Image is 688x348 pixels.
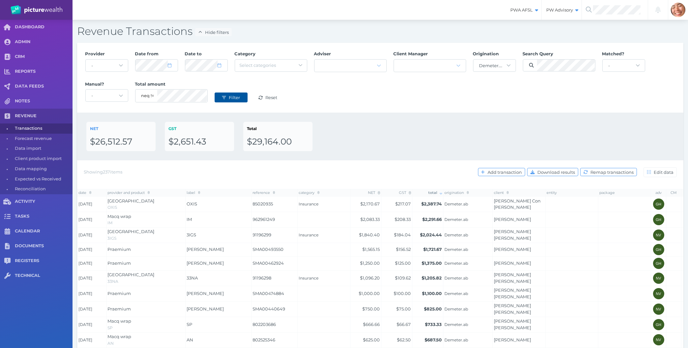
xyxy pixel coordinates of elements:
span: 3IGS [108,236,117,241]
span: Remap transactions [589,170,637,175]
span: Origination [473,51,499,56]
td: 91196298 [252,270,298,286]
a: [PERSON_NAME] [494,337,531,342]
span: $1,250.00 [360,260,380,266]
td: Demeter.ab [443,301,493,317]
span: $1,375.00 [422,260,442,266]
span: $109.62 [395,275,411,281]
td: 91196299 [252,227,298,243]
span: Download results [536,170,578,175]
span: Macq wrap [108,214,132,219]
span: client [494,190,509,195]
td: Demeter.ab [443,227,493,243]
span: Add transaction [486,170,525,175]
span: [PERSON_NAME] [187,247,224,252]
span: SMA00462924 [253,260,296,267]
div: Gareth Healy [653,319,664,330]
span: Demeter.ab [445,232,492,238]
td: [DATE] [77,256,106,270]
td: SMA00440649 [252,301,298,317]
span: Praemium [108,306,131,311]
span: CALENDAR [15,228,73,234]
span: 91196298 [253,275,296,281]
span: Date to [185,51,202,56]
span: Reset [264,95,280,100]
div: $2,651.43 [168,136,230,147]
span: Insurance [299,201,349,207]
span: 802525346 [253,337,296,343]
td: 802203686 [252,317,298,332]
span: [GEOGRAPHIC_DATA] [108,272,155,277]
span: Macq wrap [108,334,132,339]
span: REPORTS [15,69,73,74]
span: $666.66 [363,322,380,327]
span: SP [187,322,193,327]
td: Demeter.ab [443,212,493,228]
span: Filter [227,95,243,100]
div: Gareth Healy [653,244,664,255]
span: Demeter.ab [445,276,492,281]
td: 962961249 [252,212,298,228]
span: Demeter.ab [445,247,492,252]
td: [DATE] [77,332,106,348]
span: 802203686 [253,321,296,328]
button: Download results [527,168,578,176]
td: [DATE] [77,301,106,317]
button: Edit data [643,167,677,177]
span: TASKS [15,214,73,219]
span: Client product import [15,154,70,164]
span: 3IGS [187,232,196,237]
div: Gareth Healy [653,199,664,210]
span: Demeter.ab [445,337,492,343]
td: Insurance [298,197,350,212]
span: ACTIVITY [15,199,73,204]
td: 802525346 [252,332,298,348]
span: 33NA [187,275,198,281]
span: Manual? [85,81,105,87]
span: GH [656,261,661,265]
span: Hide filters [203,30,231,35]
th: CM [666,189,681,196]
span: SP [108,325,113,330]
span: PWA AFSL [506,7,541,13]
span: $2,170.67 [361,201,380,206]
span: $1,205.82 [422,275,442,281]
div: Nancy Vos [653,273,664,284]
span: 85020935 [253,201,296,207]
span: ADMIN [15,39,73,45]
span: $1,100.00 [422,291,442,296]
span: Macq wrap [108,318,132,324]
span: NV [656,338,661,342]
span: reference [253,190,275,195]
span: NV [656,276,661,280]
td: [DATE] [77,243,106,256]
span: Insurance [299,276,349,281]
span: NOTES [15,98,73,104]
span: $125.00 [395,260,411,266]
span: Expected vs Received [15,174,70,184]
span: [PERSON_NAME] [187,260,224,266]
span: Showing 237 items [84,169,122,174]
button: Reset [252,93,284,102]
div: Nancy Vos [653,304,664,315]
span: DATA FEEDS [15,84,73,89]
span: REVENUE [15,113,73,119]
span: $687.50 [425,337,442,342]
button: Filter [215,93,248,102]
td: Demeter.ab [443,317,493,332]
span: AN [187,337,194,342]
span: Demeter.ab [445,307,492,312]
td: Insurance [298,270,350,286]
span: Data import [15,144,70,154]
span: TECHNICAL [15,273,73,279]
th: package [598,189,651,196]
span: REGISTERS [15,258,73,264]
span: Edit data [652,170,676,175]
th: adv [651,189,666,196]
a: [PERSON_NAME] [PERSON_NAME] [494,287,531,299]
span: Provider [85,51,105,56]
td: SMA00493550 [252,243,298,256]
span: $156.52 [396,247,411,252]
span: Client Manager [394,51,428,56]
span: $66.67 [397,322,411,327]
